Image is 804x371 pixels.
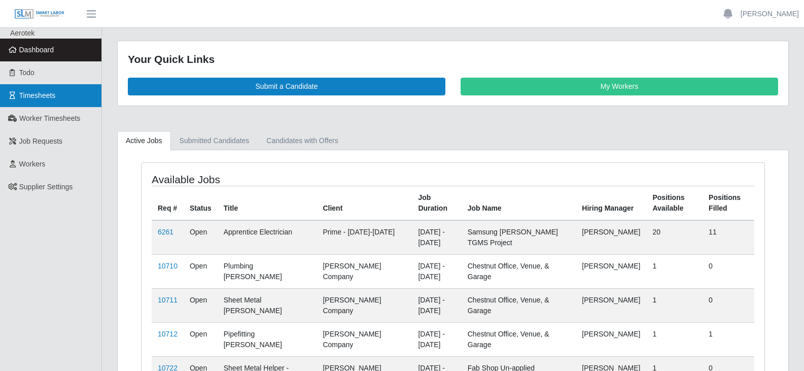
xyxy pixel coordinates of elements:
td: [PERSON_NAME] [576,322,646,356]
td: 20 [646,220,703,255]
td: [PERSON_NAME] [576,220,646,255]
span: Timesheets [19,91,56,99]
a: 10712 [158,330,178,338]
a: 10710 [158,262,178,270]
a: 10711 [158,296,178,304]
td: [PERSON_NAME] Company [317,254,412,288]
span: Aerotek [10,29,34,37]
a: [PERSON_NAME] [741,9,799,19]
td: Open [184,254,218,288]
td: [PERSON_NAME] [576,288,646,322]
td: [DATE] - [DATE] [412,254,461,288]
td: [DATE] - [DATE] [412,220,461,255]
span: Todo [19,69,34,77]
td: Prime - [DATE]-[DATE] [317,220,412,255]
th: Req # [152,186,184,220]
span: Workers [19,160,46,168]
td: 1 [646,288,703,322]
a: Active Jobs [117,131,171,151]
td: Samsung [PERSON_NAME] TGMS Project [462,220,576,255]
th: Title [218,186,317,220]
a: Submitted Candidates [171,131,258,151]
td: 1 [646,322,703,356]
span: Job Requests [19,137,63,145]
td: Chestnut Office, Venue, & Garage [462,288,576,322]
td: Open [184,322,218,356]
th: Hiring Manager [576,186,646,220]
th: Positions Filled [703,186,754,220]
td: Chestnut Office, Venue, & Garage [462,322,576,356]
a: My Workers [461,78,778,95]
th: Positions Available [646,186,703,220]
td: [PERSON_NAME] Company [317,288,412,322]
td: [DATE] - [DATE] [412,288,461,322]
a: Submit a Candidate [128,78,445,95]
a: Candidates with Offers [258,131,346,151]
td: Apprentice Electrician [218,220,317,255]
td: Sheet Metal [PERSON_NAME] [218,288,317,322]
td: 1 [703,322,754,356]
td: 11 [703,220,754,255]
td: Pipefitting [PERSON_NAME] [218,322,317,356]
td: Open [184,288,218,322]
th: Job Duration [412,186,461,220]
th: Client [317,186,412,220]
td: [PERSON_NAME] Company [317,322,412,356]
img: SLM Logo [14,9,65,20]
td: Chestnut Office, Venue, & Garage [462,254,576,288]
span: Supplier Settings [19,183,73,191]
td: [DATE] - [DATE] [412,322,461,356]
a: 6261 [158,228,173,236]
td: 1 [646,254,703,288]
span: Worker Timesheets [19,114,80,122]
span: Dashboard [19,46,54,54]
td: 0 [703,288,754,322]
td: Plumbing [PERSON_NAME] [218,254,317,288]
td: Open [184,220,218,255]
th: Job Name [462,186,576,220]
div: Your Quick Links [128,51,778,68]
td: [PERSON_NAME] [576,254,646,288]
th: Status [184,186,218,220]
td: 0 [703,254,754,288]
h4: Available Jobs [152,173,394,186]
